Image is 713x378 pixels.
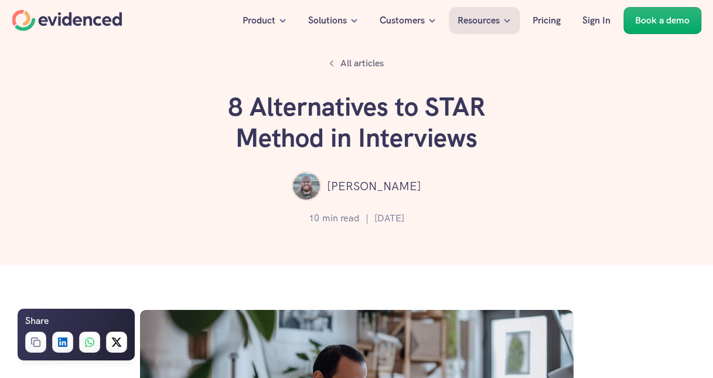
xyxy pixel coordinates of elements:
h6: Share [25,313,49,329]
p: Pricing [533,13,561,28]
p: Solutions [308,13,347,28]
p: Customers [380,13,425,28]
h1: 8 Alternatives to STAR Method in Interviews [181,92,533,154]
img: "" [292,171,321,201]
p: min read [322,211,360,226]
a: Pricing [524,7,569,34]
a: All articles [323,53,390,74]
p: Book a demo [635,13,690,28]
a: Sign In [574,7,619,34]
p: All articles [340,56,384,71]
p: Sign In [582,13,610,28]
p: [DATE] [374,211,404,226]
a: Book a demo [623,7,701,34]
p: Resources [458,13,500,28]
p: [PERSON_NAME] [327,177,421,195]
p: Product [243,13,275,28]
p: | [366,211,369,226]
a: Home [12,10,122,31]
p: 10 [309,211,319,226]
